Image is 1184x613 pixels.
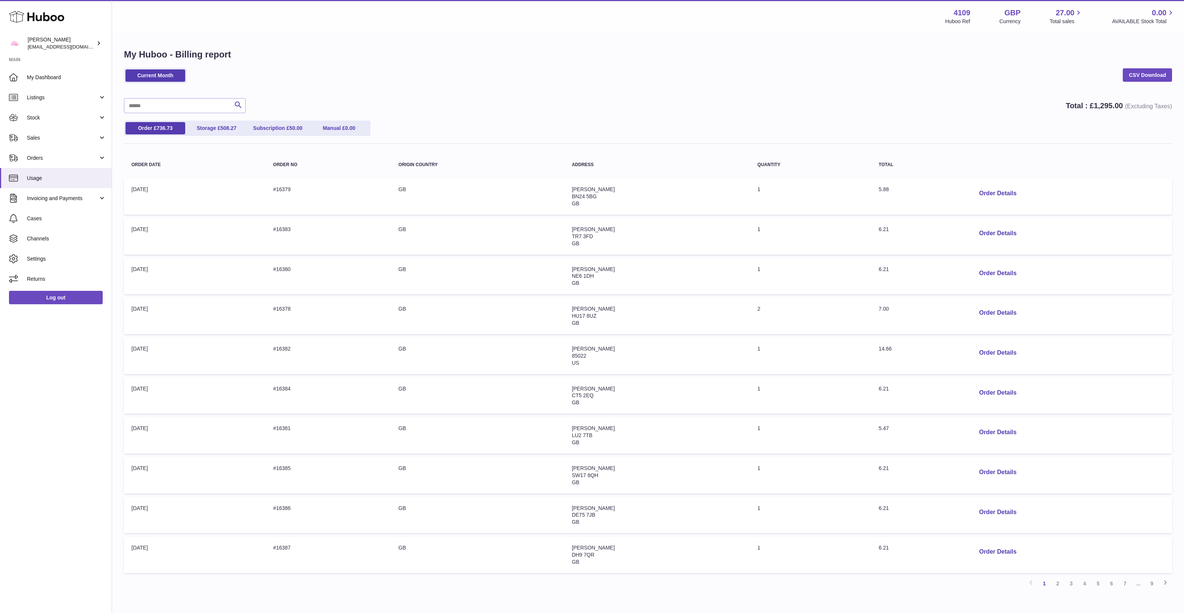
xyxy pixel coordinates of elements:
[879,465,889,471] span: 6.21
[391,537,564,573] td: GB
[572,465,615,471] span: [PERSON_NAME]
[391,497,564,533] td: GB
[248,122,308,134] a: Subscription £50.00
[391,155,564,175] th: Origin Country
[572,313,596,319] span: HU17 8UZ
[27,276,106,283] span: Returns
[879,425,889,431] span: 5.47
[973,266,1022,281] button: Order Details
[973,505,1022,520] button: Order Details
[572,399,579,405] span: GB
[27,94,98,101] span: Listings
[124,537,266,573] td: [DATE]
[391,178,564,215] td: GB
[572,273,594,279] span: NE6 1DH
[954,8,970,18] strong: 4109
[1091,577,1105,590] a: 5
[750,338,871,374] td: 1
[266,417,391,454] td: #16381
[572,559,579,565] span: GB
[879,386,889,392] span: 6.21
[572,479,579,485] span: GB
[266,298,391,334] td: #16378
[124,338,266,374] td: [DATE]
[27,74,106,81] span: My Dashboard
[266,497,391,533] td: #16386
[572,353,586,359] span: 85022
[28,44,110,50] span: [EMAIL_ADDRESS][DOMAIN_NAME]
[750,178,871,215] td: 1
[572,233,593,239] span: TR7 3FD
[27,175,106,182] span: Usage
[124,178,266,215] td: [DATE]
[572,346,615,352] span: [PERSON_NAME]
[1105,577,1118,590] a: 6
[879,505,889,511] span: 6.21
[27,155,98,162] span: Orders
[27,134,98,141] span: Sales
[266,537,391,573] td: #16387
[9,291,103,304] a: Log out
[1145,577,1159,590] a: 9
[572,439,579,445] span: GB
[750,497,871,533] td: 1
[572,226,615,232] span: [PERSON_NAME]
[27,195,98,202] span: Invoicing and Payments
[124,417,266,454] td: [DATE]
[572,386,615,392] span: [PERSON_NAME]
[750,258,871,295] td: 1
[973,385,1022,401] button: Order Details
[879,306,889,312] span: 7.00
[973,305,1022,321] button: Order Details
[973,425,1022,440] button: Order Details
[28,36,95,50] div: [PERSON_NAME]
[1066,102,1172,110] strong: Total : £
[220,125,236,131] span: 508.27
[124,457,266,494] td: [DATE]
[27,255,106,262] span: Settings
[345,125,355,131] span: 0.00
[750,218,871,255] td: 1
[572,320,579,326] span: GB
[309,122,369,134] a: Manual £0.00
[187,122,246,134] a: Storage £508.27
[879,226,889,232] span: 6.21
[879,346,892,352] span: 14.66
[1038,577,1051,590] a: 1
[871,155,966,175] th: Total
[572,519,579,525] span: GB
[750,155,871,175] th: Quantity
[750,298,871,334] td: 2
[1152,8,1166,18] span: 0.00
[973,226,1022,241] button: Order Details
[289,125,302,131] span: 50.00
[1118,577,1132,590] a: 7
[973,465,1022,480] button: Order Details
[1123,68,1172,82] a: CSV Download
[572,280,579,286] span: GB
[1000,18,1021,25] div: Currency
[1050,18,1083,25] span: Total sales
[750,378,871,414] td: 1
[27,215,106,222] span: Cases
[125,69,185,82] a: Current Month
[1004,8,1020,18] strong: GBP
[572,200,579,206] span: GB
[879,186,889,192] span: 5.88
[9,38,20,49] img: internalAdmin-4109@internal.huboo.com
[1132,577,1145,590] span: ...
[391,338,564,374] td: GB
[879,545,889,551] span: 6.21
[750,537,871,573] td: 1
[572,505,615,511] span: [PERSON_NAME]
[1050,8,1083,25] a: 27.00 Total sales
[391,218,564,255] td: GB
[572,512,595,518] span: DE75 7JB
[1094,102,1123,110] span: 1,295.00
[391,298,564,334] td: GB
[1112,18,1175,25] span: AVAILABLE Stock Total
[124,497,266,533] td: [DATE]
[124,378,266,414] td: [DATE]
[266,155,391,175] th: Order no
[572,545,615,551] span: [PERSON_NAME]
